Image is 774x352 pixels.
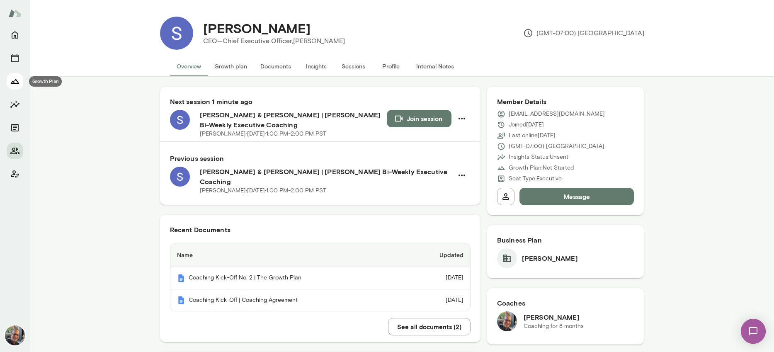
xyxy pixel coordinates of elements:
[372,56,410,76] button: Profile
[7,119,23,136] button: Documents
[523,28,644,38] p: (GMT-07:00) [GEOGRAPHIC_DATA]
[497,235,634,245] h6: Business Plan
[509,153,568,161] p: Insights Status: Unsent
[7,27,23,43] button: Home
[509,142,604,151] p: (GMT-07:00) [GEOGRAPHIC_DATA]
[170,56,208,76] button: Overview
[177,274,185,282] img: Mento
[208,56,254,76] button: Growth plan
[7,96,23,113] button: Insights
[497,97,634,107] h6: Member Details
[200,187,326,195] p: [PERSON_NAME] · [DATE] · 1:00 PM-2:00 PM PST
[509,164,574,172] p: Growth Plan: Not Started
[497,311,517,331] img: Steve Oliver
[203,20,311,36] h4: [PERSON_NAME]
[8,5,22,21] img: Mento
[387,110,451,127] button: Join session
[200,110,387,130] h6: [PERSON_NAME] & [PERSON_NAME] | [PERSON_NAME] Bi-Weekly Executive Coaching
[170,97,471,107] h6: Next session 1 minute ago
[7,143,23,159] button: Members
[254,56,298,76] button: Documents
[509,131,556,140] p: Last online [DATE]
[335,56,372,76] button: Sessions
[170,153,471,163] h6: Previous session
[7,50,23,66] button: Sessions
[200,167,453,187] h6: [PERSON_NAME] & [PERSON_NAME] | [PERSON_NAME] Bi-Weekly Executive Coaching
[410,56,461,76] button: Internal Notes
[5,325,25,345] img: Steve Oliver
[497,298,634,308] h6: Coaches
[203,36,345,46] p: CEO—Chief Executive Officer, [PERSON_NAME]
[524,312,584,322] h6: [PERSON_NAME]
[177,296,185,304] img: Mento
[200,130,326,138] p: [PERSON_NAME] · [DATE] · 1:00 PM-2:00 PM PST
[509,110,605,118] p: [EMAIL_ADDRESS][DOMAIN_NAME]
[7,73,23,90] button: Growth Plan
[509,175,562,183] p: Seat Type: Executive
[170,289,406,311] th: Coaching Kick-Off | Coaching Agreement
[406,289,470,311] td: [DATE]
[519,188,634,205] button: Message
[170,225,471,235] h6: Recent Documents
[160,17,193,50] img: Steve Papoutsis
[522,253,578,263] h6: [PERSON_NAME]
[298,56,335,76] button: Insights
[406,243,470,267] th: Updated
[29,76,62,87] div: Growth Plan
[406,267,470,289] td: [DATE]
[524,322,584,330] p: Coaching for 8 months
[170,243,406,267] th: Name
[388,318,471,335] button: See all documents (2)
[509,121,544,129] p: Joined [DATE]
[170,267,406,289] th: Coaching Kick-Off No. 2 | The Growth Plan
[7,166,23,182] button: Client app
